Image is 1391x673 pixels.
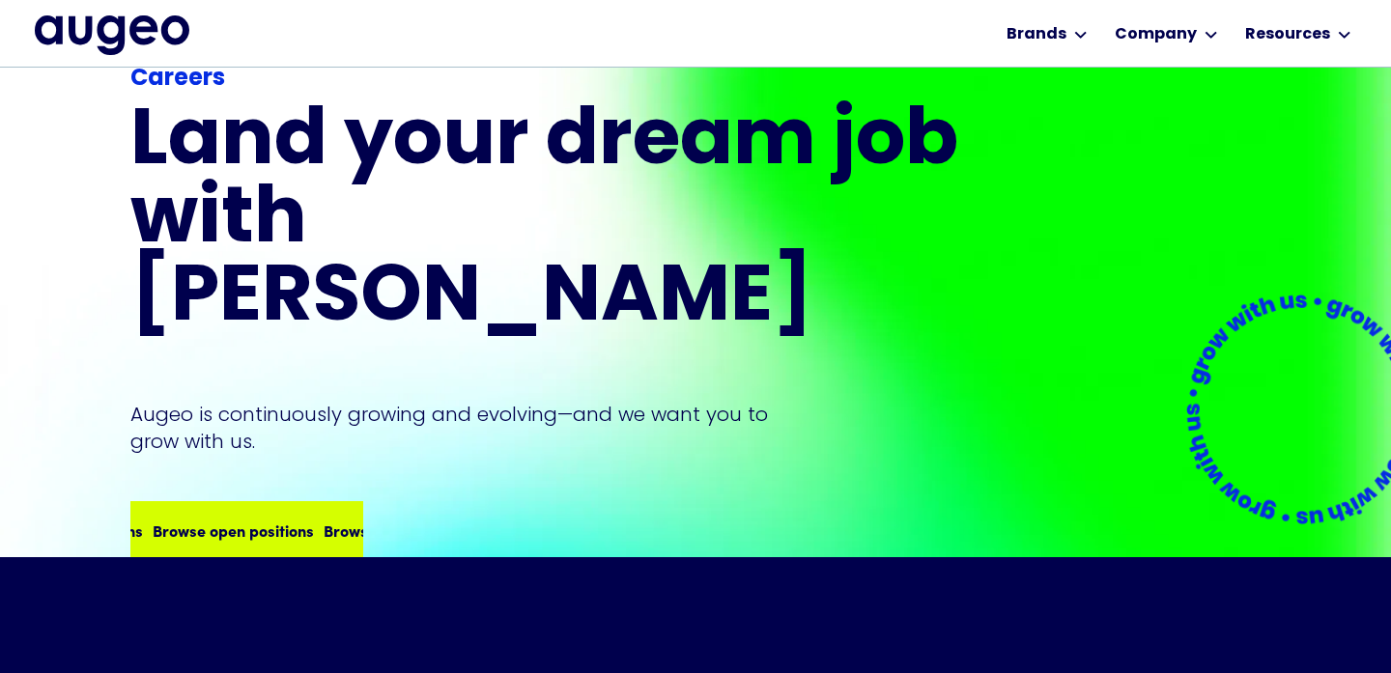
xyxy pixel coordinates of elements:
div: Resources [1245,23,1330,46]
div: Company [1115,23,1197,46]
h1: Land your dream job﻿ with [PERSON_NAME] [130,104,965,339]
div: Brands [1007,23,1066,46]
a: home [35,15,189,54]
div: Browse open positions [147,519,308,542]
a: Browse open positionsBrowse open positionsBrowse open positions [130,501,363,559]
strong: Careers [130,68,225,91]
div: Browse open positions [318,519,479,542]
img: Augeo's full logo in midnight blue. [35,15,189,54]
p: Augeo is continuously growing and evolving—and we want you to grow with us. [130,401,795,455]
